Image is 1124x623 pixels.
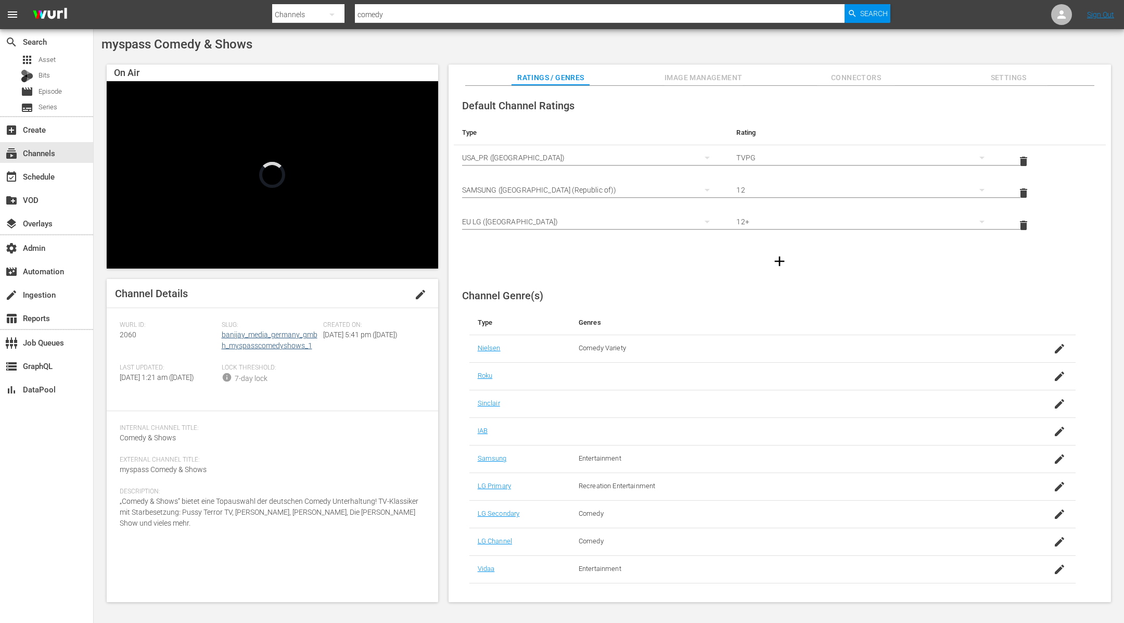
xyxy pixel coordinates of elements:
span: External Channel Title: [120,456,420,464]
span: On Air [114,67,139,78]
span: Default Channel Ratings [462,99,574,112]
span: Asset [39,55,56,65]
a: banijay_media_germany_gmbh_myspasscomedyshows_1 [222,330,317,350]
span: Episode [21,85,33,98]
th: Type [469,310,570,335]
div: 12 [736,175,994,205]
div: USA_PR ([GEOGRAPHIC_DATA]) [462,143,720,172]
span: Asset [21,54,33,66]
span: Image Management [665,71,743,84]
span: Comedy & Shows [120,434,176,442]
span: Search [860,4,888,23]
span: delete [1017,219,1030,232]
a: Roku [478,372,493,379]
span: GraphQL [5,360,18,373]
span: Create [5,124,18,136]
a: Samsung [478,454,507,462]
a: LG Secondary [478,510,520,517]
span: Bits [39,70,50,81]
a: IAB [478,427,488,435]
a: Nielsen [478,344,501,352]
span: Ingestion [5,289,18,301]
span: Slug: [222,321,318,329]
span: Schedule [5,171,18,183]
span: Search [5,36,18,48]
button: delete [1011,213,1036,238]
div: 7-day lock [235,373,267,384]
span: Job Queues [5,337,18,349]
a: LG Channel [478,537,512,545]
table: simple table [454,120,1106,241]
span: Channels [5,147,18,160]
span: [DATE] 1:21 am ([DATE]) [120,373,194,382]
span: Description: [120,488,420,496]
span: Connectors [817,71,895,84]
a: LG Primary [478,482,511,490]
span: Last Updated: [120,364,216,372]
a: Sinclair [478,399,500,407]
a: Vidaa [478,565,495,573]
th: Rating [728,120,1003,145]
span: delete [1017,155,1030,168]
button: delete [1011,149,1036,174]
span: info [222,372,232,383]
span: VOD [5,194,18,207]
span: edit [414,288,427,301]
span: menu [6,8,19,21]
span: Series [21,101,33,114]
span: 2060 [120,330,136,339]
span: Lock Threshold: [222,364,318,372]
span: delete [1017,187,1030,199]
span: Ratings / Genres [512,71,590,84]
span: [DATE] 5:41 pm ([DATE]) [323,330,398,339]
span: „Comedy & Shows“ bietet eine Topauswahl der deutschen Comedy Unterhaltung! TV-Klassiker mit Starb... [120,497,418,527]
th: Type [454,120,729,145]
span: Reports [5,312,18,325]
div: 12+ [736,207,994,236]
span: Created On: [323,321,420,329]
div: TVPG [736,143,994,172]
button: delete [1011,181,1036,206]
span: Wurl ID: [120,321,216,329]
img: ans4CAIJ8jUAAAAAAAAAAAAAAAAAAAAAAAAgQb4GAAAAAAAAAAAAAAAAAAAAAAAAJMjXAAAAAAAAAAAAAAAAAAAAAAAAgAT5G... [25,3,75,27]
div: EU LG ([GEOGRAPHIC_DATA]) [462,207,720,236]
span: Internal Channel Title: [120,424,420,433]
div: SAMSUNG ([GEOGRAPHIC_DATA] (Republic of)) [462,175,720,205]
span: Series [39,102,57,112]
span: Settings [969,71,1048,84]
span: DataPool [5,384,18,396]
div: Video Player [107,81,438,269]
button: edit [408,282,433,307]
a: Sign Out [1087,10,1114,19]
span: Episode [39,86,62,97]
th: Genres [570,310,1008,335]
span: myspass Comedy & Shows [120,465,207,474]
span: Overlays [5,218,18,230]
span: Automation [5,265,18,278]
span: Channel Details [115,287,188,300]
span: Channel Genre(s) [462,289,543,302]
span: myspass Comedy & Shows [101,37,252,52]
button: Search [845,4,890,23]
span: Admin [5,242,18,255]
div: Bits [21,70,33,82]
